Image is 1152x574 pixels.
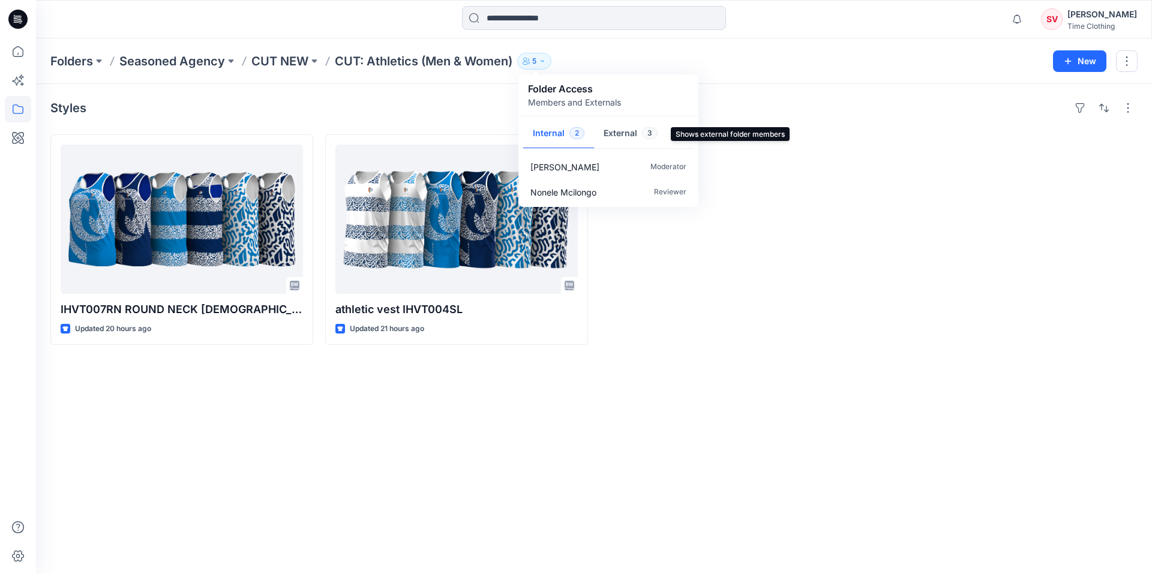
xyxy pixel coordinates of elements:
[50,101,86,115] h4: Styles
[654,186,686,199] p: Reviewer
[521,154,696,179] a: [PERSON_NAME]Moderator
[530,161,599,173] p: Stuart Van Tonder
[1067,22,1137,31] div: Time Clothing
[1053,50,1106,72] button: New
[642,127,658,139] span: 3
[50,53,93,70] a: Folders
[650,161,686,173] p: Moderator
[517,53,551,70] button: 5
[75,323,151,335] p: Updated 20 hours ago
[61,301,303,318] p: IHVT007RN ROUND NECK [DEMOGRAPHIC_DATA] VEST
[1067,7,1137,22] div: [PERSON_NAME]
[530,186,596,199] p: Nonele Mcilongo
[523,119,594,149] button: Internal
[521,179,696,205] a: Nonele McilongoReviewer
[594,119,667,149] button: External
[569,127,584,139] span: 2
[61,145,303,294] a: IHVT007RN ROUND NECK LADIES VEST
[528,96,621,109] p: Members and Externals
[350,323,424,335] p: Updated 21 hours ago
[532,55,536,68] p: 5
[1041,8,1063,30] div: SV
[335,145,578,294] a: athletic vest IHVT004SL
[335,53,512,70] p: CUT: Athletics (Men & Women)
[119,53,225,70] a: Seasoned Agency
[251,53,308,70] a: CUT NEW
[335,301,578,318] p: athletic vest IHVT004SL
[528,82,621,96] p: Folder Access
